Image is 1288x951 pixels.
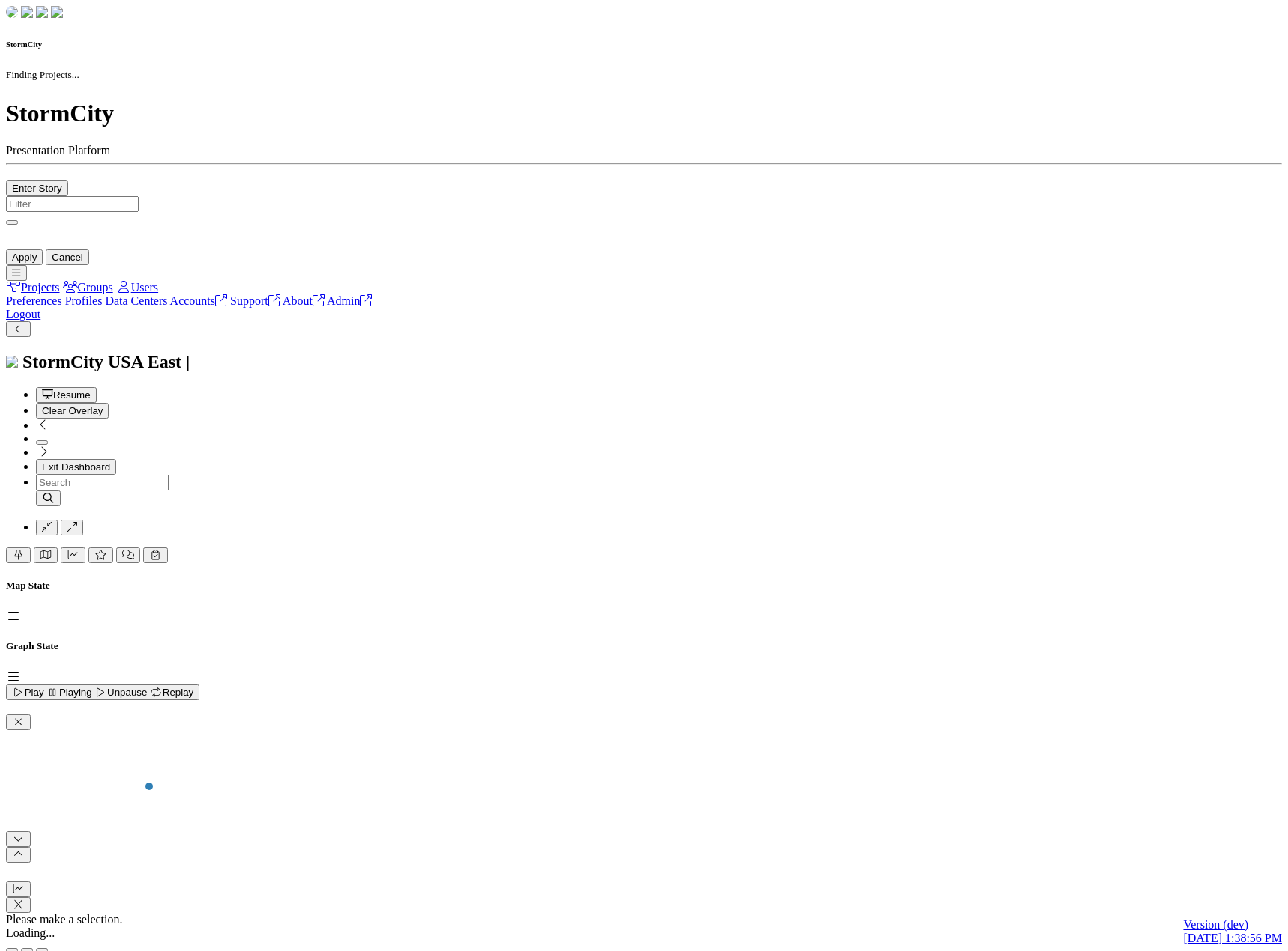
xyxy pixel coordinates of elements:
a: Data Centers [105,294,167,307]
button: Enter Story [6,180,68,196]
img: chi-fish-icon.svg [6,356,18,368]
a: Support [230,294,280,307]
button: Exit Dashboard [36,459,116,475]
input: Filter [6,196,139,212]
a: Admin [327,294,372,307]
a: Projects [6,281,60,294]
button: Clear Overlay [36,403,109,419]
h1: StormCity [6,100,1282,127]
button: Play Playing Unpause Replay [6,684,199,700]
small: Finding Projects... [6,69,79,80]
button: Cancel [46,249,89,265]
div: Please make a selection. [6,913,1282,926]
a: Version (dev) [DATE] 1:38:56 PM [1183,918,1282,945]
h6: StormCity [6,40,1282,49]
span: [DATE] 1:38:56 PM [1183,932,1282,944]
span: USA East [108,352,181,371]
span: Replay [150,687,193,698]
h5: Graph State [6,640,1282,652]
img: chi-fish-down.png [6,6,18,18]
button: Resume [36,387,97,403]
button: Apply [6,249,43,265]
a: Logout [6,308,40,320]
div: Loading... [6,926,1282,940]
a: Users [116,281,158,294]
span: Unpause [94,687,147,698]
img: chi-fish-down.png [21,6,33,18]
img: chi-fish-up.png [36,6,48,18]
a: About [283,294,325,307]
a: Profiles [65,294,103,307]
span: Presentation Platform [6,144,110,157]
a: Accounts [170,294,227,307]
h5: Map State [6,580,1282,592]
span: Playing [46,687,91,698]
a: Groups [63,281,113,294]
img: chi-fish-blink.png [51,6,63,18]
span: StormCity [22,352,103,371]
span: | [186,352,190,371]
input: Search [36,475,169,490]
span: Play [12,687,44,698]
a: Preferences [6,294,62,307]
